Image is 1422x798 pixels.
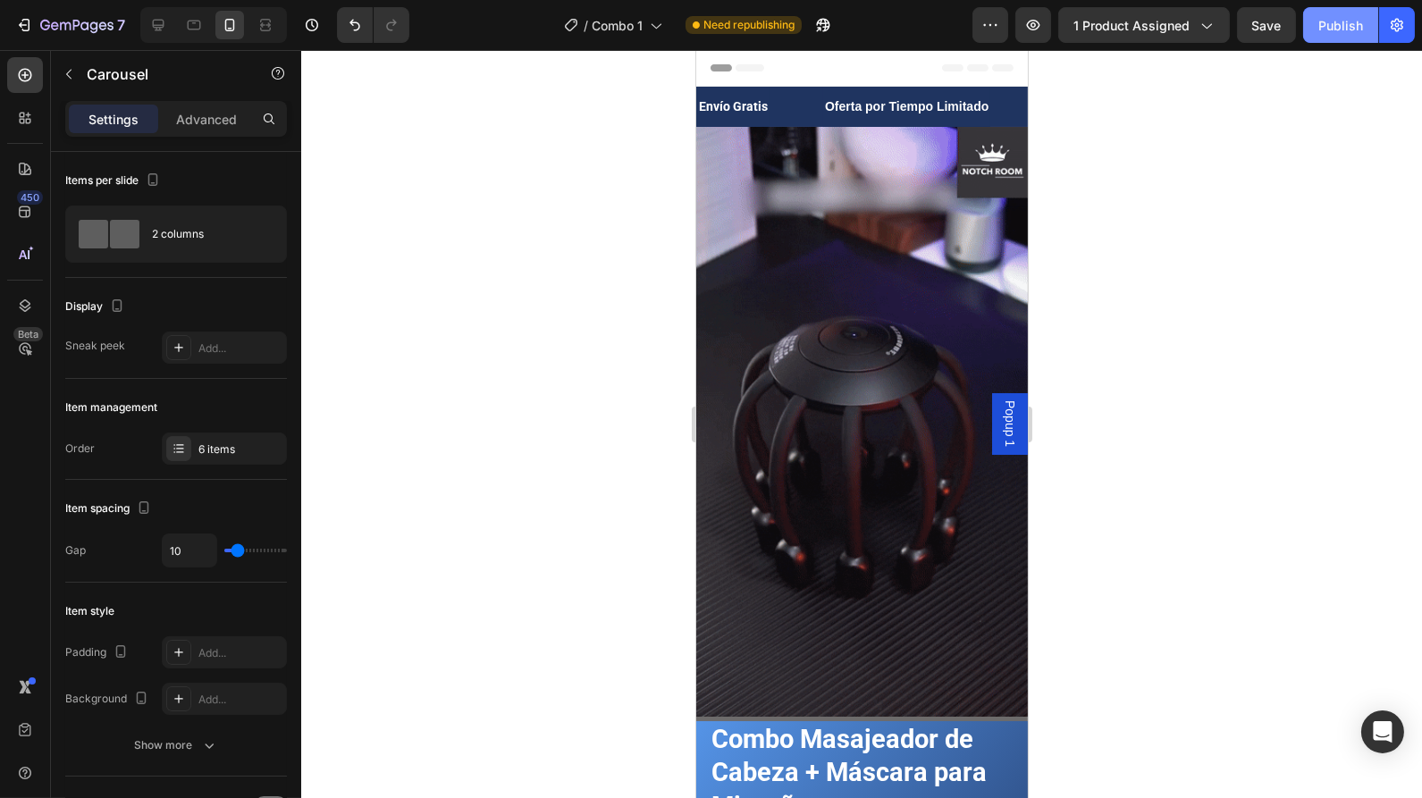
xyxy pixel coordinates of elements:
p: Carousel [87,63,239,85]
button: Show more [65,729,287,761]
button: 7 [7,7,133,43]
div: Add... [198,692,282,708]
div: Display [65,295,128,319]
div: 2 columns [152,214,261,255]
p: Advanced [176,110,237,129]
div: Background [65,687,152,711]
iframe: Design area [696,50,1028,798]
div: Items per slide [65,169,164,193]
span: Combo 1 [592,16,643,35]
div: Gap [65,542,86,559]
div: Item style [65,603,114,619]
div: Undo/Redo [337,7,409,43]
span: Need republishing [703,17,795,33]
span: / [584,16,588,35]
div: Item management [65,399,157,416]
div: Order [65,441,95,457]
p: 7 [117,14,125,36]
div: Padding [65,641,131,665]
div: Show more [135,736,218,754]
div: Publish [1318,16,1363,35]
div: 450 [17,190,43,205]
div: Add... [198,645,282,661]
div: Sneak peek [65,338,125,354]
div: Open Intercom Messenger [1361,710,1404,753]
button: 1 product assigned [1058,7,1230,43]
button: Save [1237,7,1296,43]
span: Save [1252,18,1282,33]
input: Auto [163,534,216,567]
div: Item spacing [65,497,155,521]
div: Beta [13,327,43,341]
div: 6 items [198,441,282,458]
button: Publish [1303,7,1378,43]
div: Add... [198,340,282,357]
p: Settings [88,110,139,129]
span: 1 product assigned [1073,16,1190,35]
